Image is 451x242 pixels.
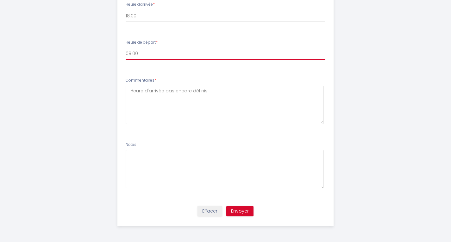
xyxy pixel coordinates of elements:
label: Notes [126,142,136,148]
button: Effacer [197,206,222,217]
button: Envoyer [226,206,254,217]
label: Heure de départ [126,40,158,46]
label: Commentaires [126,78,156,84]
label: Heure d'arrivée [126,2,155,8]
